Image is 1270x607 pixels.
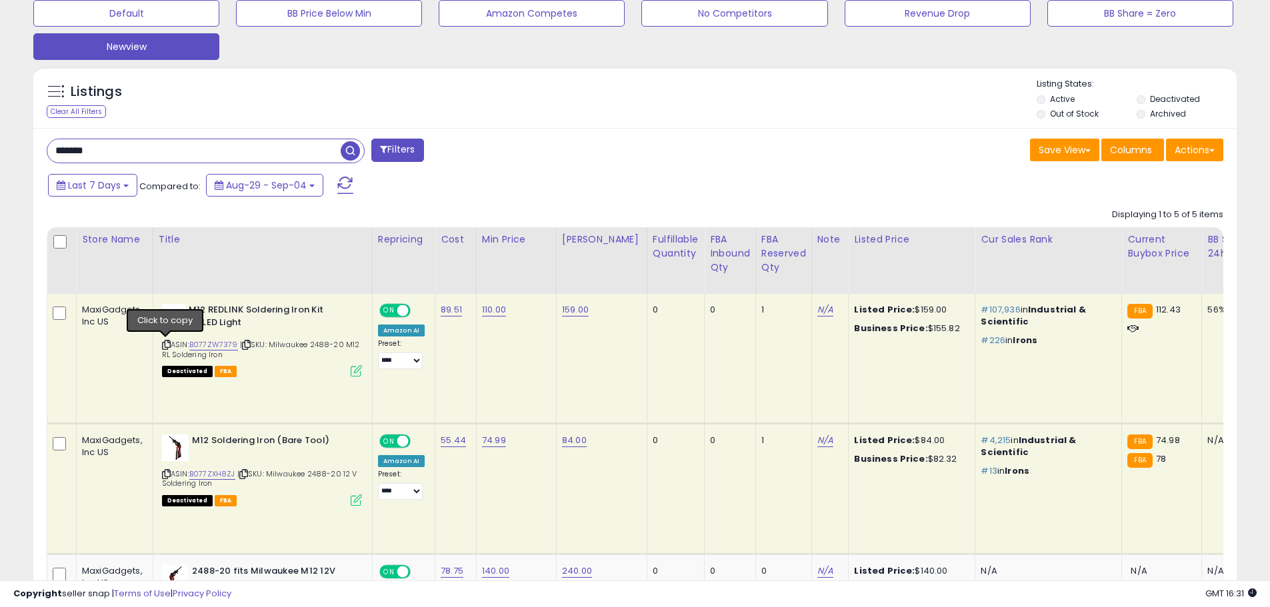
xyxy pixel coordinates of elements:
[854,322,927,334] b: Business Price:
[1150,108,1186,119] label: Archived
[1205,587,1257,600] span: 2025-09-12 16:31 GMT
[562,233,641,247] div: [PERSON_NAME]
[482,564,509,578] a: 140.00
[854,565,965,577] div: $140.00
[854,233,969,247] div: Listed Price
[1110,143,1152,157] span: Columns
[381,566,397,578] span: ON
[981,303,1020,316] span: #107,936
[981,334,1005,346] span: #226
[381,436,397,447] span: ON
[409,305,430,316] span: OFF
[162,304,362,375] div: ASIN:
[817,434,833,447] a: N/A
[162,468,357,488] span: | SKU: Milwaukee 2488-20 12 V Soldering Iron
[68,179,121,192] span: Last 7 Days
[441,564,463,578] a: 78.75
[854,434,915,446] b: Listed Price:
[562,303,589,316] a: 159.00
[82,233,147,247] div: Store Name
[981,434,1011,446] span: #4,215
[1101,139,1164,161] button: Columns
[854,453,965,465] div: $82.32
[114,587,171,600] a: Terms of Use
[1127,304,1152,318] small: FBA
[817,233,843,247] div: Note
[189,339,238,350] a: B077ZW7379
[1207,565,1251,577] div: N/A
[1127,434,1152,449] small: FBA
[981,304,1111,328] p: in
[1166,139,1223,161] button: Actions
[1207,304,1251,316] div: 56%
[192,565,354,606] b: 2488-20 fits Milwaukee M12 12V Cordless Pivoting Head Soldering Iron - Bare Tool
[981,434,1111,458] p: in
[173,587,231,600] a: Privacy Policy
[206,174,323,197] button: Aug-29 - Sep-04
[710,565,745,577] div: 0
[189,468,235,480] a: B077ZXH8ZJ
[159,233,367,247] div: Title
[378,324,425,336] div: Amazon AI
[981,303,1085,328] span: Industrial & Scientific
[1037,78,1237,91] p: Listing States:
[13,588,231,600] div: seller snap | |
[13,587,62,600] strong: Copyright
[226,179,307,192] span: Aug-29 - Sep-04
[441,233,471,247] div: Cost
[761,434,801,446] div: 1
[1050,93,1075,105] label: Active
[817,564,833,578] a: N/A
[1207,434,1251,446] div: N/A
[409,436,430,447] span: OFF
[441,303,462,316] a: 89.51
[710,304,745,316] div: 0
[1127,233,1196,261] div: Current Buybox Price
[1156,452,1166,465] span: 78
[47,105,106,118] div: Clear All Filters
[1131,564,1147,577] span: N/A
[482,303,506,316] a: 110.00
[1112,209,1223,221] div: Displaying 1 to 5 of 5 items
[215,366,237,377] span: FBA
[761,233,806,275] div: FBA Reserved Qty
[371,139,423,162] button: Filters
[854,452,927,465] b: Business Price:
[162,495,213,506] span: All listings that are unavailable for purchase on Amazon for any reason other than out-of-stock
[378,470,425,500] div: Preset:
[162,565,189,592] img: 31oPdtU6nrL._SL40_.jpg
[1005,464,1029,477] span: Irons
[378,455,425,467] div: Amazon AI
[192,434,354,450] b: M12 Soldering Iron (Bare Tool)
[710,434,745,446] div: 0
[1207,233,1256,261] div: BB Share 24h.
[981,465,1111,477] p: in
[378,339,425,369] div: Preset:
[139,180,201,193] span: Compared to:
[854,303,915,316] b: Listed Price:
[482,233,551,247] div: Min Price
[482,434,506,447] a: 74.99
[562,564,592,578] a: 240.00
[162,434,362,504] div: ASIN:
[1050,108,1099,119] label: Out of Stock
[653,304,694,316] div: 0
[817,303,833,316] a: N/A
[854,564,915,577] b: Listed Price:
[33,33,219,60] button: Newview
[189,304,351,332] b: M12 REDLINK Soldering Iron Kit W/LED Light
[1030,139,1099,161] button: Save View
[562,434,587,447] a: 84.00
[1156,434,1180,446] span: 74.98
[761,304,801,316] div: 1
[653,233,699,261] div: Fulfillable Quantity
[761,565,801,577] div: 0
[378,233,429,247] div: Repricing
[981,233,1116,247] div: Cur Sales Rank
[162,434,189,461] img: 31HX4k9zg2L._SL40_.jpg
[441,434,466,447] a: 55.44
[1150,93,1200,105] label: Deactivated
[981,334,1111,346] p: in
[215,495,237,506] span: FBA
[82,434,143,458] div: MaxiGadgets, Inc US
